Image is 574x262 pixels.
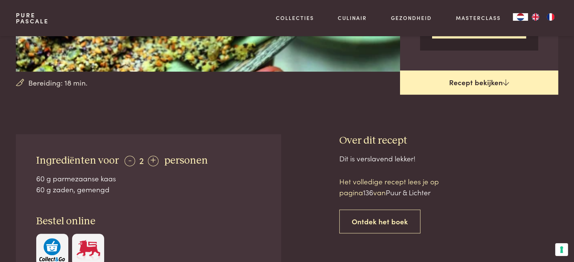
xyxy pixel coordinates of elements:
a: FR [543,13,558,21]
span: Puur & Lichter [386,187,431,197]
a: EN [528,13,543,21]
div: 60 g parmezaanse kaas [36,173,261,184]
div: + [148,156,159,166]
span: Ingrediënten voor [36,155,119,166]
button: Uw voorkeuren voor toestemming voor trackingtechnologieën [555,243,568,256]
a: Collecties [276,14,314,22]
p: Het volledige recept lees je op pagina van [339,176,468,198]
div: Dit is verslavend lekker! [339,153,558,164]
a: Gezondheid [391,14,432,22]
aside: Language selected: Nederlands [513,13,558,21]
a: Ontdek het boek [339,210,420,233]
img: c308188babc36a3a401bcb5cb7e020f4d5ab42f7cacd8327e500463a43eeb86c.svg [39,238,65,261]
span: Bereiding: 18 min. [28,77,88,88]
h3: Over dit recept [339,134,558,147]
img: Delhaize [75,238,101,261]
a: Culinair [338,14,367,22]
div: - [125,156,135,166]
span: 2 [139,154,144,166]
div: Language [513,13,528,21]
div: 60 g zaden, gemengd [36,184,261,195]
span: 136 [363,187,373,197]
a: Recept bekijken [400,70,558,95]
span: personen [164,155,208,166]
ul: Language list [528,13,558,21]
h3: Bestel online [36,215,261,228]
a: Masterclass [456,14,501,22]
a: NL [513,13,528,21]
a: PurePascale [16,12,49,24]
